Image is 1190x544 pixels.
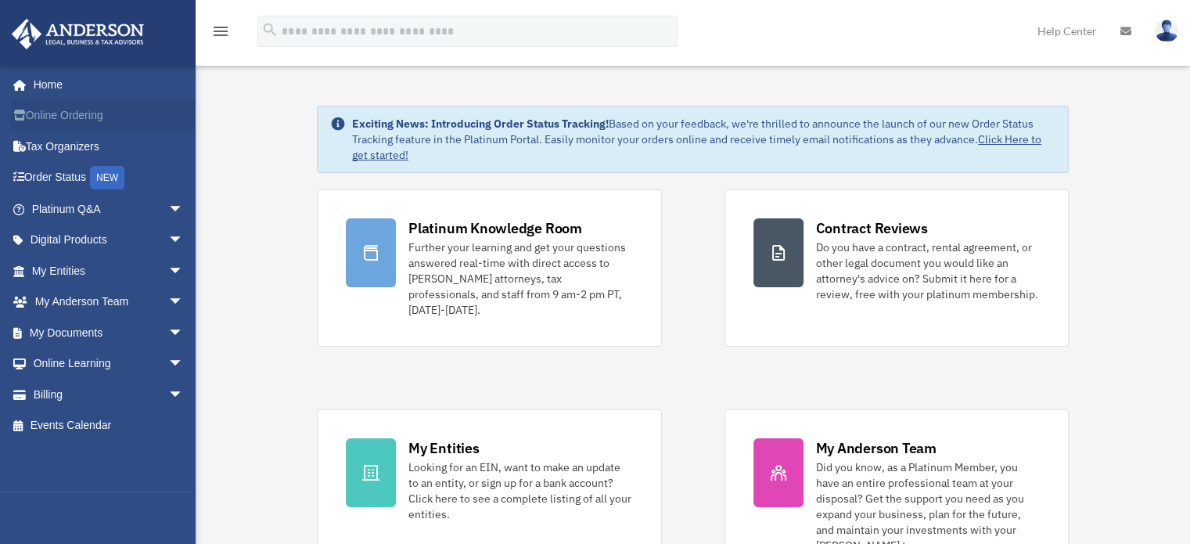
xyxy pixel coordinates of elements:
[1155,20,1178,42] img: User Pic
[352,132,1041,162] a: Click Here to get started!
[11,69,200,100] a: Home
[11,162,207,194] a: Order StatusNEW
[816,438,937,458] div: My Anderson Team
[11,225,207,256] a: Digital Productsarrow_drop_down
[168,379,200,411] span: arrow_drop_down
[724,189,1069,347] a: Contract Reviews Do you have a contract, rental agreement, or other legal document you would like...
[11,131,207,162] a: Tax Organizers
[168,193,200,225] span: arrow_drop_down
[168,255,200,287] span: arrow_drop_down
[816,240,1040,302] div: Do you have a contract, rental agreement, or other legal document you would like an attorney's ad...
[816,218,928,238] div: Contract Reviews
[168,348,200,380] span: arrow_drop_down
[168,317,200,349] span: arrow_drop_down
[317,189,661,347] a: Platinum Knowledge Room Further your learning and get your questions answered real-time with dire...
[11,317,207,348] a: My Documentsarrow_drop_down
[352,117,609,131] strong: Exciting News: Introducing Order Status Tracking!
[7,19,149,49] img: Anderson Advisors Platinum Portal
[11,255,207,286] a: My Entitiesarrow_drop_down
[11,379,207,410] a: Billingarrow_drop_down
[408,240,632,318] div: Further your learning and get your questions answered real-time with direct access to [PERSON_NAM...
[352,116,1055,163] div: Based on your feedback, we're thrilled to announce the launch of our new Order Status Tracking fe...
[11,193,207,225] a: Platinum Q&Aarrow_drop_down
[408,218,582,238] div: Platinum Knowledge Room
[211,22,230,41] i: menu
[11,348,207,380] a: Online Learningarrow_drop_down
[90,166,124,189] div: NEW
[408,459,632,522] div: Looking for an EIN, want to make an update to an entity, or sign up for a bank account? Click her...
[408,438,479,458] div: My Entities
[11,286,207,318] a: My Anderson Teamarrow_drop_down
[168,286,200,319] span: arrow_drop_down
[168,225,200,257] span: arrow_drop_down
[11,100,207,131] a: Online Ordering
[261,21,279,38] i: search
[211,27,230,41] a: menu
[11,410,207,441] a: Events Calendar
